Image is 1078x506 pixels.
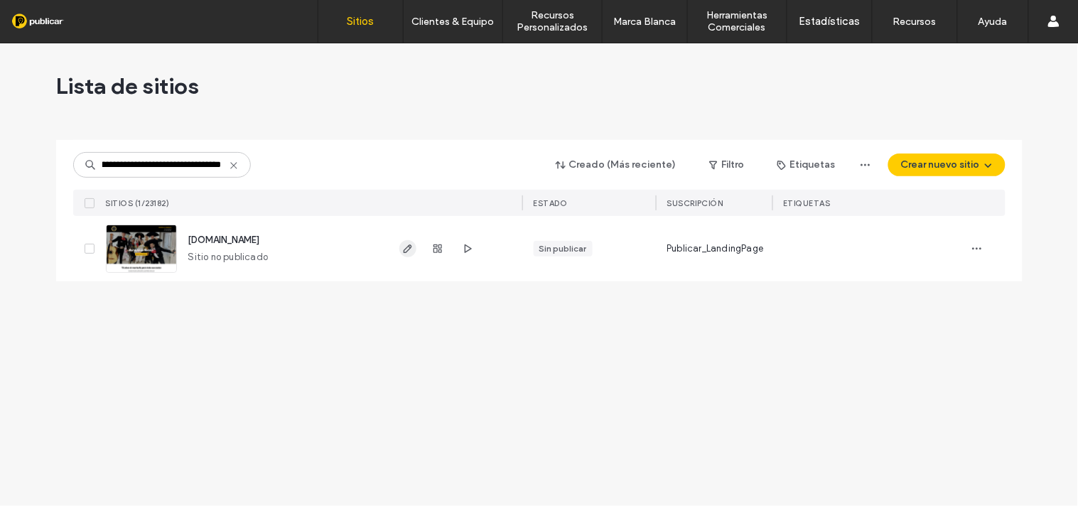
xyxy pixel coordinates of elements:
[534,198,568,208] span: ESTADO
[688,9,787,33] label: Herramientas Comerciales
[667,198,724,208] span: Suscripción
[544,154,689,176] button: Creado (Más reciente)
[106,198,170,208] span: SITIOS (1/23182)
[56,72,200,100] span: Lista de sitios
[979,16,1008,28] label: Ayuda
[503,9,602,33] label: Recursos Personalizados
[784,198,831,208] span: ETIQUETAS
[347,15,374,28] label: Sitios
[539,242,587,255] div: Sin publicar
[614,16,677,28] label: Marca Blanca
[888,154,1006,176] button: Crear nuevo sitio
[31,10,70,23] span: Ayuda
[188,235,260,245] a: [DOMAIN_NAME]
[893,16,937,28] label: Recursos
[188,250,269,264] span: Sitio no publicado
[667,242,764,256] span: Publicar_LandingPage
[695,154,759,176] button: Filtro
[799,15,861,28] label: Estadísticas
[412,16,495,28] label: Clientes & Equipo
[765,154,848,176] button: Etiquetas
